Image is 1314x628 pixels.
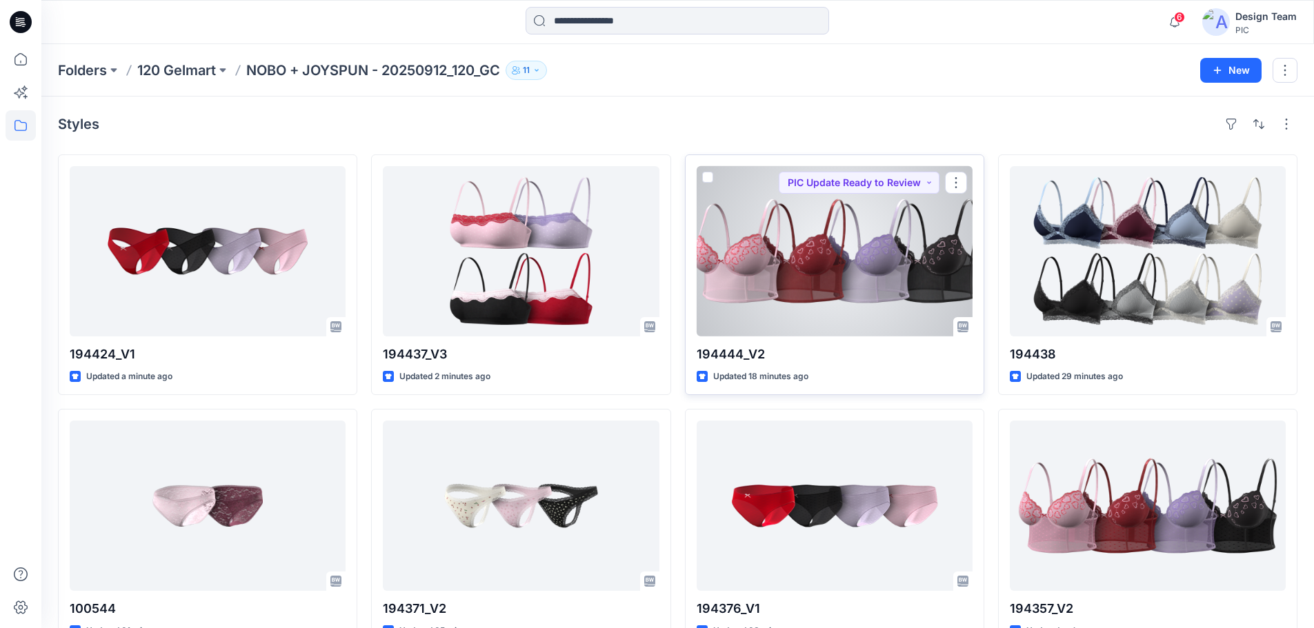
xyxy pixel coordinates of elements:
[70,599,346,618] p: 100544
[383,345,659,364] p: 194437_V3
[1010,421,1286,591] a: 194357_V2
[697,166,973,336] a: 194444_V2
[1010,166,1286,336] a: 194438
[523,63,530,78] p: 11
[1235,8,1297,25] div: Design Team
[1200,58,1262,83] button: New
[1235,25,1297,35] div: PIC
[70,345,346,364] p: 194424_V1
[1010,599,1286,618] p: 194357_V2
[70,166,346,336] a: 194424_V1
[86,369,172,384] p: Updated a minute ago
[137,61,216,80] a: 120 Gelmart
[70,421,346,591] a: 100544
[697,421,973,591] a: 194376_V1
[246,61,500,80] p: NOBO + JOYSPUN - 20250912_120_GC
[383,421,659,591] a: 194371_V2
[713,369,808,384] p: Updated 18 minutes ago
[58,116,99,132] h4: Styles
[1202,8,1230,36] img: avatar
[697,345,973,364] p: 194444_V2
[697,599,973,618] p: 194376_V1
[1174,12,1185,23] span: 6
[399,369,490,384] p: Updated 2 minutes ago
[383,599,659,618] p: 194371_V2
[58,61,107,80] a: Folders
[383,166,659,336] a: 194437_V3
[1026,369,1123,384] p: Updated 29 minutes ago
[506,61,547,80] button: 11
[1010,345,1286,364] p: 194438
